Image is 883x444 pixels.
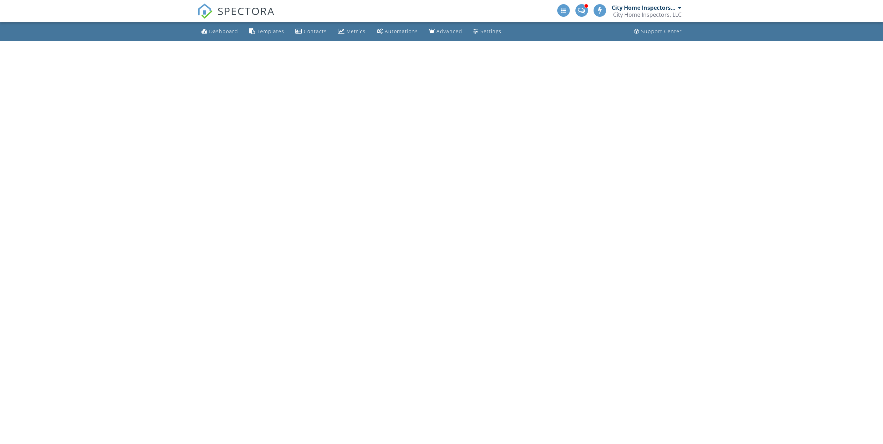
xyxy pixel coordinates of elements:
[209,28,238,35] div: Dashboard
[641,28,682,35] div: Support Center
[304,28,327,35] div: Contacts
[426,25,465,38] a: Advanced
[197,3,213,19] img: The Best Home Inspection Software - Spectora
[335,25,368,38] a: Metrics
[480,28,501,35] div: Settings
[197,9,275,24] a: SPECTORA
[471,25,504,38] a: Settings
[436,28,462,35] div: Advanced
[293,25,330,38] a: Contacts
[246,25,287,38] a: Templates
[218,3,275,18] span: SPECTORA
[613,11,682,18] div: City Home Inspectors, LLC
[631,25,685,38] a: Support Center
[374,25,421,38] a: Automations (Advanced)
[257,28,284,35] div: Templates
[346,28,366,35] div: Metrics
[612,4,676,11] div: City Home Inspectors by [PERSON_NAME]
[385,28,418,35] div: Automations
[199,25,241,38] a: Dashboard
